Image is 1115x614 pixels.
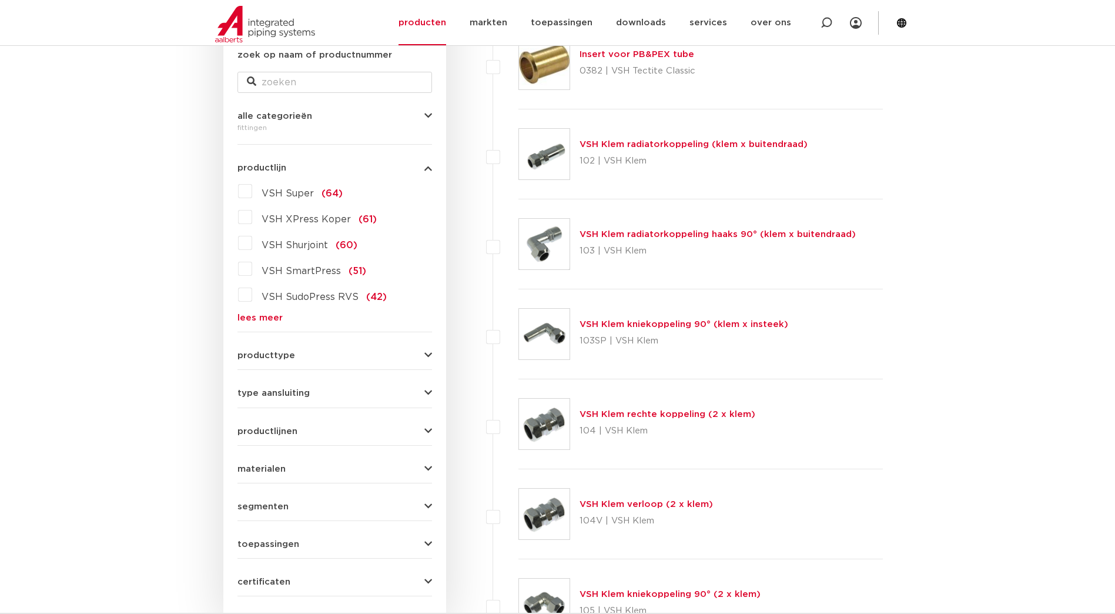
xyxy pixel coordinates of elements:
[237,163,432,172] button: productlijn
[519,489,570,539] img: Thumbnail for VSH Klem verloop (2 x klem)
[237,465,432,473] button: materialen
[519,129,570,179] img: Thumbnail for VSH Klem radiatorkoppeling (klem x buitendraad)
[237,502,432,511] button: segmenten
[237,502,289,511] span: segmenten
[580,410,755,419] a: VSH Klem rechte koppeling (2 x klem)
[580,140,808,149] a: VSH Klem radiatorkoppeling (klem x buitendraad)
[237,389,310,398] span: type aansluiting
[237,48,392,62] label: zoek op naam of productnummer
[580,62,695,81] p: 0382 | VSH Tectite Classic
[359,215,377,224] span: (61)
[237,540,299,549] span: toepassingen
[237,465,286,473] span: materialen
[237,427,297,436] span: productlijnen
[580,230,856,239] a: VSH Klem radiatorkoppeling haaks 90° (klem x buitendraad)
[519,399,570,449] img: Thumbnail for VSH Klem rechte koppeling (2 x klem)
[237,163,286,172] span: productlijn
[262,292,359,302] span: VSH SudoPress RVS
[519,39,570,89] img: Thumbnail for Insert voor PB&PEX tube
[580,320,788,329] a: VSH Klem kniekoppeling 90° (klem x insteek)
[237,351,432,360] button: producttype
[580,590,761,599] a: VSH Klem kniekoppeling 90° (2 x klem)
[580,332,788,351] p: 103SP | VSH Klem
[237,578,432,586] button: certificaten
[349,266,366,276] span: (51)
[580,512,713,530] p: 104V | VSH Klem
[237,313,432,322] a: lees meer
[580,50,694,59] a: Insert voor PB&PEX tube
[237,389,432,398] button: type aansluiting
[237,578,290,586] span: certificaten
[237,351,295,360] span: producttype
[519,309,570,359] img: Thumbnail for VSH Klem kniekoppeling 90° (klem x insteek)
[237,72,432,93] input: zoeken
[366,292,387,302] span: (42)
[336,241,357,250] span: (60)
[262,189,314,198] span: VSH Super
[580,152,808,171] p: 102 | VSH Klem
[580,242,856,261] p: 103 | VSH Klem
[237,121,432,135] div: fittingen
[237,112,312,121] span: alle categorieën
[580,422,755,441] p: 104 | VSH Klem
[262,266,341,276] span: VSH SmartPress
[237,540,432,549] button: toepassingen
[237,112,432,121] button: alle categorieën
[262,241,328,250] span: VSH Shurjoint
[237,427,432,436] button: productlijnen
[262,215,351,224] span: VSH XPress Koper
[322,189,343,198] span: (64)
[580,500,713,509] a: VSH Klem verloop (2 x klem)
[519,219,570,269] img: Thumbnail for VSH Klem radiatorkoppeling haaks 90° (klem x buitendraad)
